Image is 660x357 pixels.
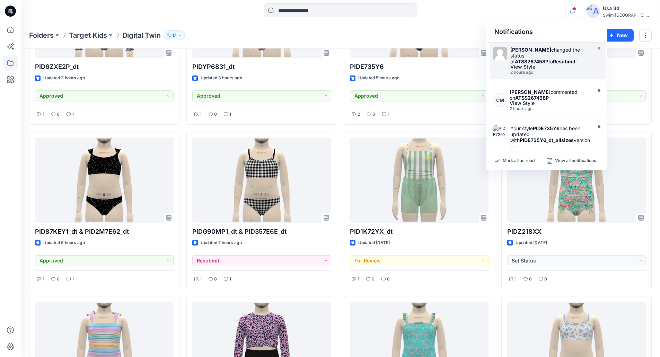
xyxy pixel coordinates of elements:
p: 0 [544,276,547,283]
img: Caitlin Magrane [493,47,507,61]
p: 0 [387,276,390,283]
p: 0 [372,111,375,118]
p: 1 [515,276,517,283]
p: Updated 3 hours ago [43,74,85,82]
strong: ATSS267458P [515,59,548,64]
p: 1 [200,276,202,283]
strong: [PERSON_NAME] [510,89,551,95]
strong: [PERSON_NAME] [510,47,551,53]
strong: PIDE735Y6_dt_allsizes [520,137,574,143]
p: 2 [358,111,360,118]
div: Usa 3d [603,4,651,12]
a: PIDG90MP1_dt & PID357E6E_dt [192,137,331,223]
div: Tuesday, September 30, 2025 11:57 [510,145,590,150]
p: 1 [43,111,44,118]
p: 1 [200,111,202,118]
img: avatar [586,4,600,18]
a: PID87KEY1_dt & PID2M7E62_dt [35,137,174,223]
p: 0 [214,276,217,283]
p: 1 [229,276,231,283]
p: 0 [57,111,60,118]
p: Updated 6 hours ago [43,239,85,247]
p: Updated [DATE] [358,239,390,247]
p: PIDYP6831_dt [192,62,331,72]
p: View all notifications [555,158,596,164]
p: PID1K72YX_dt [350,227,489,236]
div: Notifications [486,21,607,43]
div: Your style has been updated with version [510,125,590,143]
strong: PIDE735Y6 [533,125,560,131]
p: 17 [172,32,176,39]
a: Folders [29,30,54,40]
p: Updated 5 hours ago [358,74,399,82]
a: PIDZ218XX [507,137,646,223]
div: View Style [510,64,590,69]
p: 0 [214,111,217,118]
p: 1 [388,111,389,118]
button: New [603,29,634,42]
p: 1 [358,276,359,283]
p: PID87KEY1_dt & PID2M7E62_dt [35,227,174,236]
a: PID1K72YX_dt [350,137,489,223]
p: 0 [372,276,375,283]
p: 0 [57,276,60,283]
p: Mark all as read [503,158,535,164]
p: PIDZ218XX [507,227,646,236]
a: Target Kids [69,30,107,40]
p: 1 [43,276,44,283]
p: PID6ZXE2P_dt [35,62,174,72]
div: Tuesday, September 30, 2025 15:30 [510,106,590,111]
strong: Resubmit [553,59,575,64]
p: Updated 7 hours ago [201,239,242,247]
p: PIDG90MP1_dt & PID357E6E_dt [192,227,331,236]
strong: ATSS267458P [515,95,549,101]
div: commented on [510,89,590,101]
p: 1 [72,111,74,118]
button: 17 [164,30,185,40]
div: changed the status of to ` [510,47,590,64]
div: Tuesday, September 30, 2025 15:30 [510,70,590,75]
div: CM [493,93,507,107]
img: PIDE735Y6_dt_allsizes [493,125,507,139]
p: Updated 3 hours ago [201,74,242,82]
p: 1 [72,276,74,283]
p: PIDE735Y6 [350,62,489,72]
p: 0 [529,276,532,283]
p: Digital Twin [122,30,161,40]
div: Swim [GEOGRAPHIC_DATA] [603,12,651,18]
p: Updated [DATE] [516,239,547,247]
p: 1 [229,111,231,118]
div: View Style [510,101,590,106]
